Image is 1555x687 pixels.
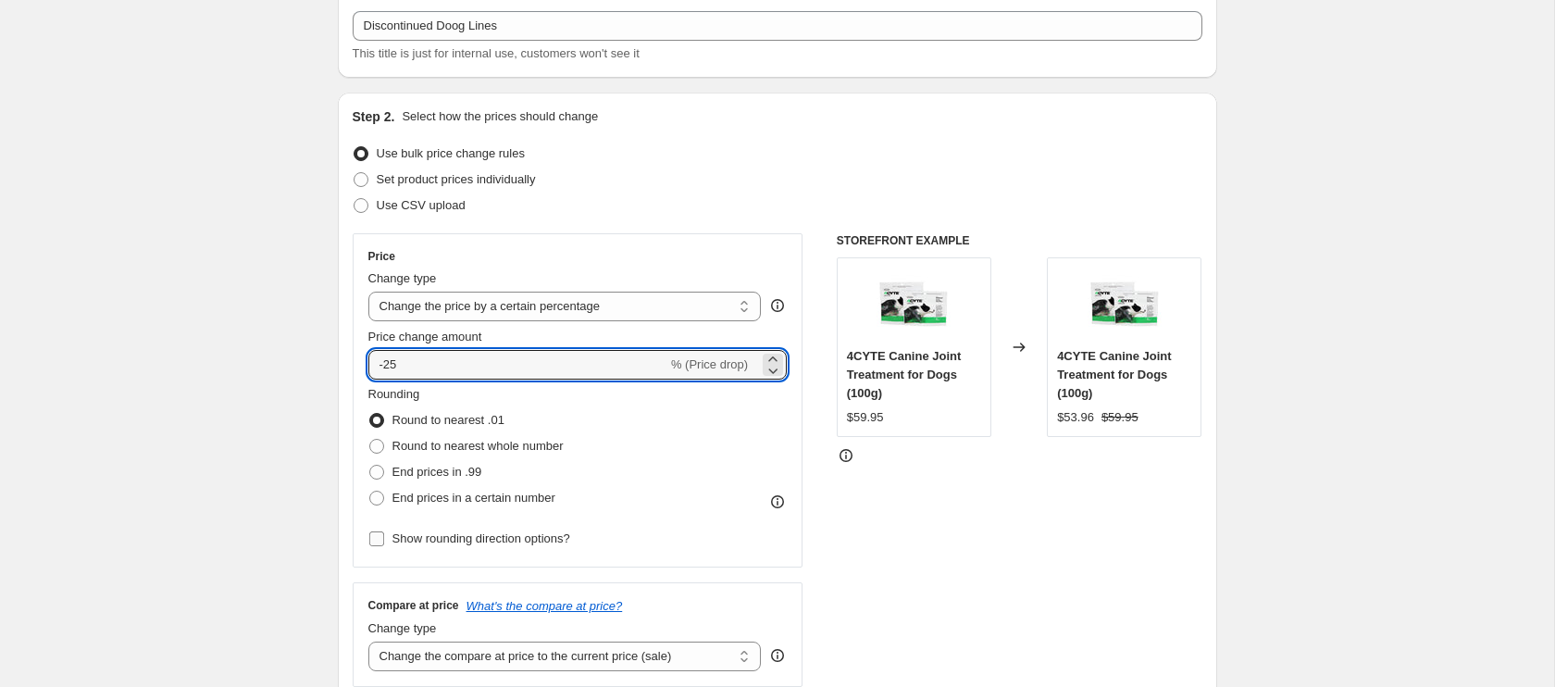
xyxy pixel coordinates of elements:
span: Use CSV upload [377,198,466,212]
img: 4Cyte-Canine-Group-web_80x.jpg [1088,268,1162,342]
p: Select how the prices should change [402,107,598,126]
input: 30% off holiday sale [353,11,1202,41]
span: % (Price drop) [671,357,748,371]
input: -15 [368,350,667,380]
div: help [768,296,787,315]
h3: Compare at price [368,598,459,613]
span: 4CYTE Canine Joint Treatment for Dogs (100g) [847,349,962,400]
div: help [768,646,787,665]
span: Price change amount [368,330,482,343]
span: Round to nearest whole number [392,439,564,453]
span: Use bulk price change rules [377,146,525,160]
button: What's the compare at price? [466,599,623,613]
strike: $59.95 [1101,408,1138,427]
div: $59.95 [847,408,884,427]
span: 4CYTE Canine Joint Treatment for Dogs (100g) [1057,349,1172,400]
h3: Price [368,249,395,264]
div: $53.96 [1057,408,1094,427]
span: Show rounding direction options? [392,531,570,545]
span: This title is just for internal use, customers won't see it [353,46,640,60]
span: Round to nearest .01 [392,413,504,427]
span: Change type [368,271,437,285]
span: Rounding [368,387,420,401]
span: Set product prices individually [377,172,536,186]
span: Change type [368,621,437,635]
span: End prices in .99 [392,465,482,479]
h2: Step 2. [353,107,395,126]
span: End prices in a certain number [392,491,555,505]
img: 4Cyte-Canine-Group-web_80x.jpg [877,268,951,342]
h6: STOREFRONT EXAMPLE [837,233,1202,248]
